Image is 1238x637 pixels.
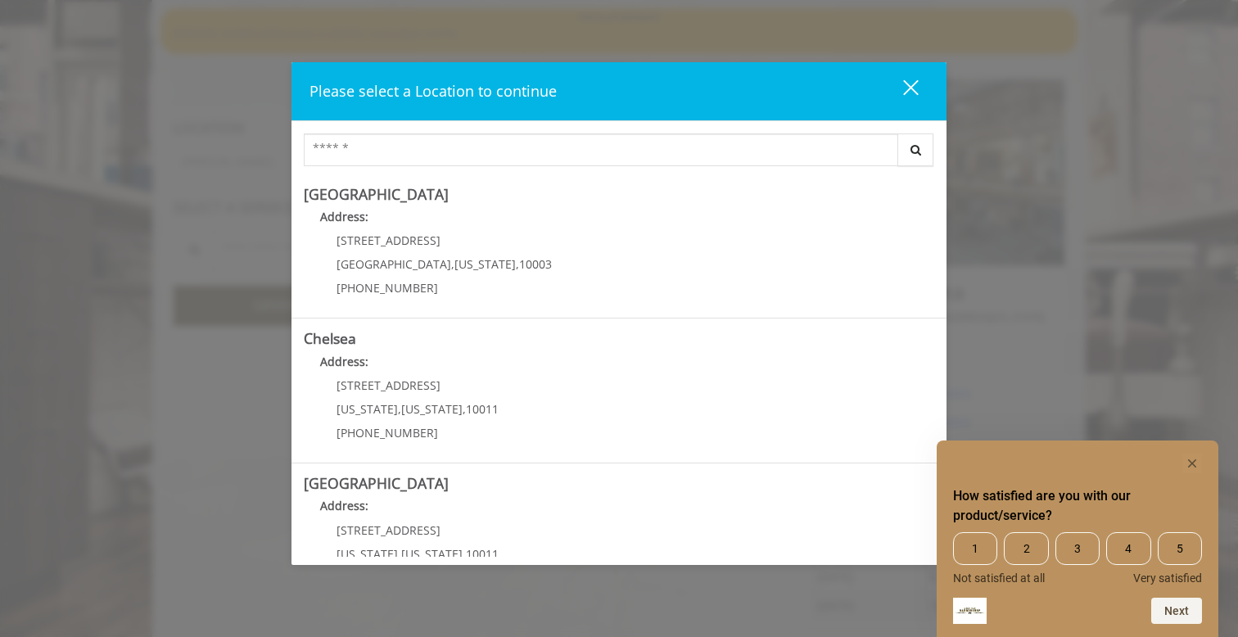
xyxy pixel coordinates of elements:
span: [STREET_ADDRESS] [337,233,441,248]
span: [STREET_ADDRESS] [337,522,441,538]
span: Not satisfied at all [953,571,1045,585]
div: Center Select [304,133,934,174]
input: Search Center [304,133,898,166]
span: 1 [953,532,997,565]
i: Search button [906,144,925,156]
b: [GEOGRAPHIC_DATA] [304,473,449,493]
span: 4 [1106,532,1150,565]
span: , [398,401,401,417]
span: [PHONE_NUMBER] [337,425,438,440]
span: [US_STATE] [401,401,463,417]
button: Next question [1151,598,1202,624]
span: [GEOGRAPHIC_DATA] [337,256,451,272]
span: [US_STATE] [337,401,398,417]
span: 3 [1055,532,1100,565]
span: [US_STATE] [401,546,463,562]
span: 5 [1158,532,1202,565]
b: Address: [320,209,368,224]
span: 10011 [466,401,499,417]
b: Address: [320,354,368,369]
span: 10011 [466,546,499,562]
span: 10003 [519,256,552,272]
div: How satisfied are you with our product/service? Select an option from 1 to 5, with 1 being Not sa... [953,532,1202,585]
span: [US_STATE] [337,546,398,562]
span: 2 [1004,532,1048,565]
div: How satisfied are you with our product/service? Select an option from 1 to 5, with 1 being Not sa... [953,454,1202,624]
button: close dialog [873,75,929,108]
span: , [516,256,519,272]
div: close dialog [884,79,917,103]
b: Address: [320,498,368,513]
b: [GEOGRAPHIC_DATA] [304,184,449,204]
b: Chelsea [304,328,356,348]
span: [STREET_ADDRESS] [337,377,441,393]
button: Hide survey [1182,454,1202,473]
span: , [398,546,401,562]
h2: How satisfied are you with our product/service? Select an option from 1 to 5, with 1 being Not sa... [953,486,1202,526]
span: [US_STATE] [454,256,516,272]
span: , [451,256,454,272]
span: , [463,546,466,562]
span: Very satisfied [1133,571,1202,585]
span: [PHONE_NUMBER] [337,280,438,296]
span: Please select a Location to continue [309,81,557,101]
span: , [463,401,466,417]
